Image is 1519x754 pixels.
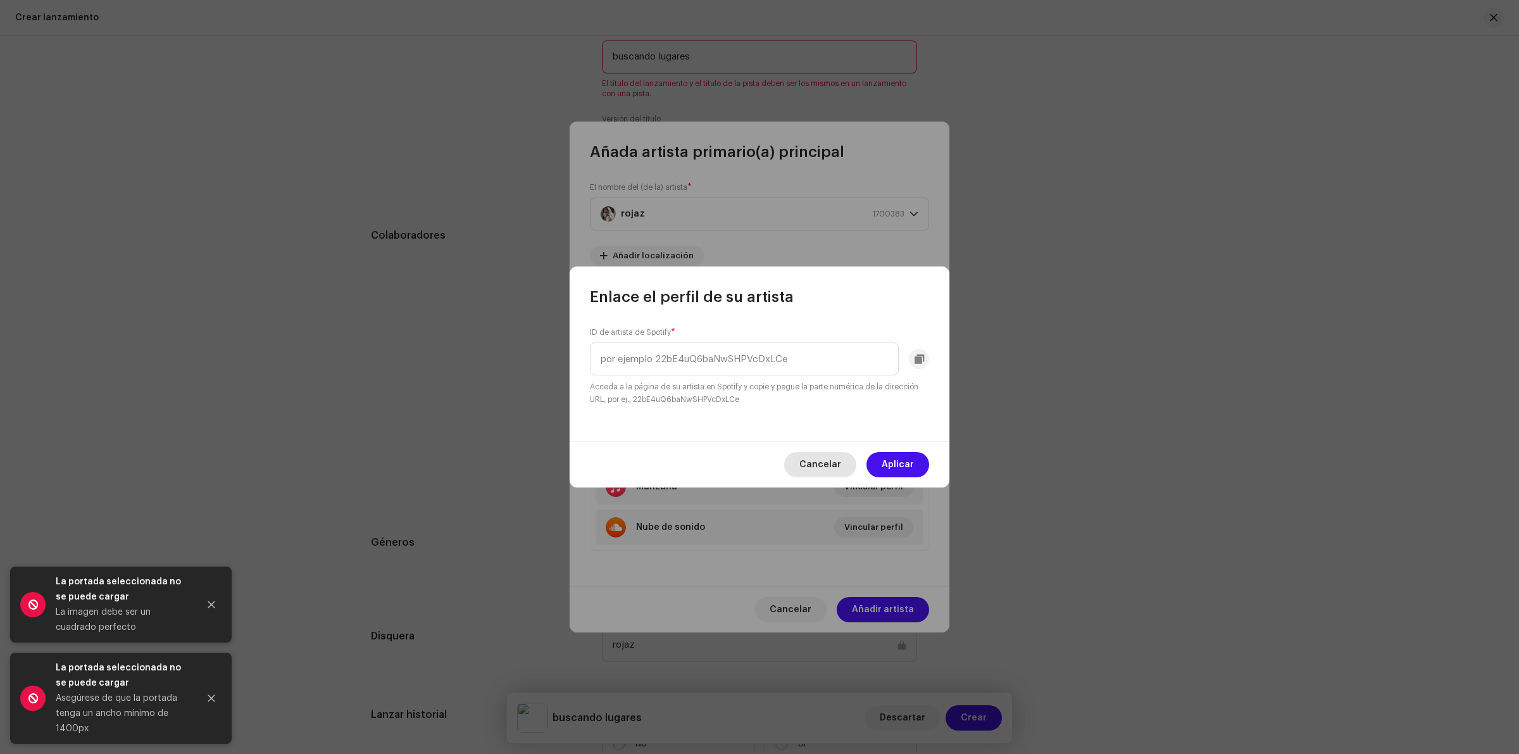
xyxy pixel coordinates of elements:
[784,452,856,477] button: Cancelar
[799,460,841,469] font: Cancelar
[56,605,189,635] div: La imagen debe ser un cuadrado perfecto
[590,329,671,336] font: ID de artista de Spotify
[56,663,181,688] font: La portada seleccionada no se puede cargar
[590,342,899,375] input: por ejemplo 22bE4uQ6baNwSHPVcDxLCe
[866,452,929,477] button: Aplicar
[882,452,914,477] span: Aplicar
[590,380,929,406] small: Acceda a la página de su artista en Spotify y copie y pegue la parte numérica de la dirección URL...
[56,691,189,736] div: Asegúrese de que la portada tenga un ancho mínimo de 1400px
[590,287,794,307] span: Enlace el perfil de su artista
[199,686,224,711] button: Cerca
[199,592,224,617] button: Cerca
[56,574,189,605] div: La portada seleccionada no se puede cargar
